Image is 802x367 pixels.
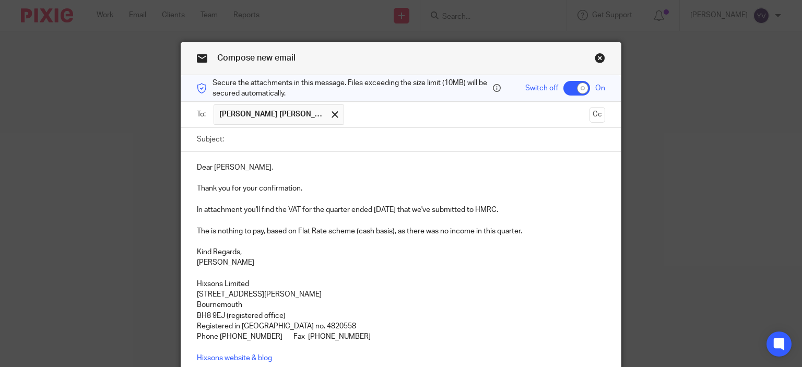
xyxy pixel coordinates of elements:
[197,194,606,216] p: In attachment you'll find the VAT for the quarter ended [DATE] that we've submitted to HMRC.
[589,107,605,123] button: Cc
[213,78,490,99] span: Secure the attachments in this message. Files exceeding the size limit (10MB) will be secured aut...
[197,311,606,321] p: BH8 9EJ (registered office)
[525,83,558,93] span: Switch off
[197,109,208,120] label: To:
[197,226,606,236] p: The is nothing to pay, based on Flat Rate scheme (cash basis), as there was no income in this qua...
[197,332,606,342] p: Phone [PHONE_NUMBER] Fax [PHONE_NUMBER]
[197,321,606,332] p: Registered in [GEOGRAPHIC_DATA] no. 4820558
[595,53,605,67] a: Close this dialog window
[197,300,606,310] p: Bournemouth​
[219,109,324,120] span: [PERSON_NAME] [PERSON_NAME]
[197,162,606,194] p: Dear [PERSON_NAME], Thank you for your confirmation.
[217,54,296,62] span: Compose new email
[197,279,606,289] p: Hixsons Limited
[197,134,224,145] label: Subject:
[197,257,606,268] p: [PERSON_NAME]
[197,354,272,362] a: Hixsons website & blog
[197,247,606,257] p: Kind Regards,
[595,83,605,93] span: On
[197,289,606,300] p: [STREET_ADDRESS][PERSON_NAME]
